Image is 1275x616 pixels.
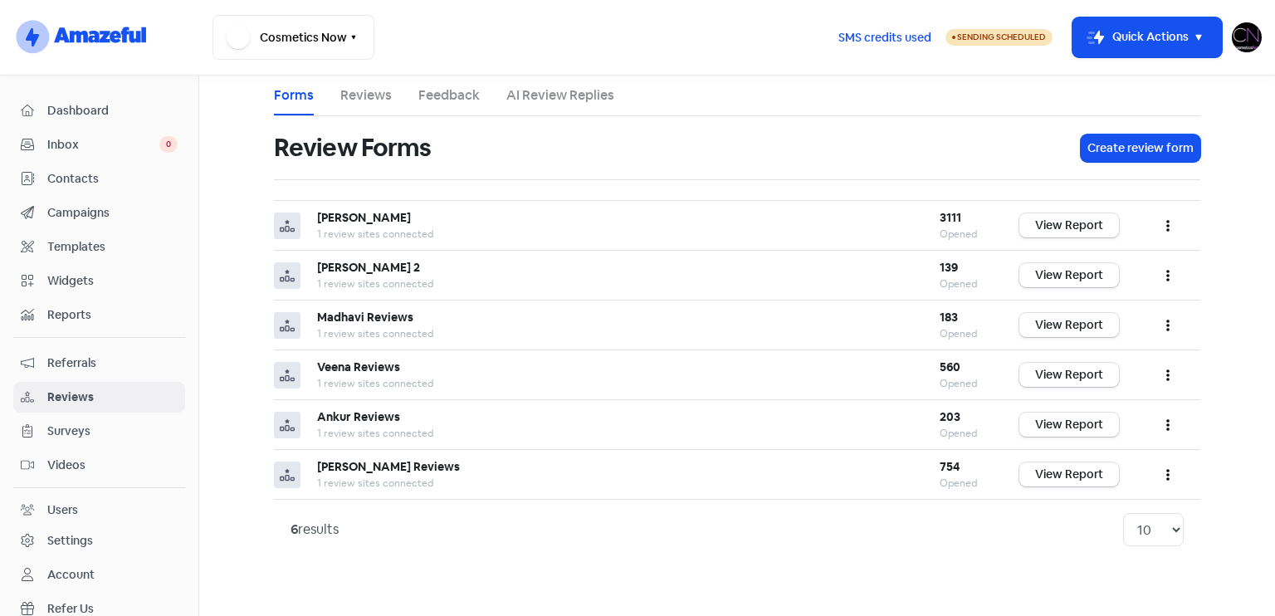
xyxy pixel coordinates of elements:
[1019,263,1119,287] a: View Report
[940,310,958,325] b: 183
[13,416,185,447] a: Surveys
[317,327,433,340] span: 1 review sites connected
[317,409,400,424] b: Ankur Reviews
[13,130,185,160] a: Inbox 0
[940,409,960,424] b: 203
[47,389,178,406] span: Reviews
[317,427,433,440] span: 1 review sites connected
[317,227,433,241] span: 1 review sites connected
[940,359,960,374] b: 560
[13,382,185,413] a: Reviews
[340,86,392,105] a: Reviews
[940,326,986,341] div: Opened
[13,266,185,296] a: Widgets
[940,260,958,275] b: 139
[1019,363,1119,387] a: View Report
[1019,413,1119,437] a: View Report
[940,476,986,491] div: Opened
[1019,462,1119,486] a: View Report
[13,450,185,481] a: Videos
[940,210,961,225] b: 3111
[317,359,400,374] b: Veena Reviews
[1205,550,1258,599] iframe: chat widget
[47,501,78,519] div: Users
[506,86,614,105] a: AI Review Replies
[940,227,986,242] div: Opened
[957,32,1046,42] span: Sending Scheduled
[47,102,178,120] span: Dashboard
[13,232,185,262] a: Templates
[317,260,420,275] b: [PERSON_NAME] 2
[212,15,374,60] button: Cosmetics Now
[945,27,1053,47] a: Sending Scheduled
[940,426,986,441] div: Opened
[274,86,314,105] a: Forms
[940,376,986,391] div: Opened
[13,164,185,194] a: Contacts
[291,521,298,538] strong: 6
[1232,22,1262,52] img: User
[317,477,433,490] span: 1 review sites connected
[824,27,945,45] a: SMS credits used
[13,300,185,330] a: Reports
[47,566,95,584] div: Account
[47,423,178,440] span: Surveys
[13,198,185,228] a: Campaigns
[13,560,185,590] a: Account
[13,95,185,126] a: Dashboard
[291,520,339,540] div: results
[47,170,178,188] span: Contacts
[1081,134,1200,162] button: Create review form
[13,495,185,526] a: Users
[159,136,178,153] span: 0
[13,526,185,556] a: Settings
[47,532,93,550] div: Settings
[47,204,178,222] span: Campaigns
[1019,313,1119,337] a: View Report
[47,457,178,474] span: Videos
[1072,17,1222,57] button: Quick Actions
[47,136,159,154] span: Inbox
[317,377,433,390] span: 1 review sites connected
[317,310,413,325] b: Madhavi Reviews
[940,276,986,291] div: Opened
[274,121,431,174] h1: Review Forms
[47,354,178,372] span: Referrals
[838,29,931,46] span: SMS credits used
[317,459,460,474] b: [PERSON_NAME] Reviews
[317,210,411,225] b: [PERSON_NAME]
[47,306,178,324] span: Reports
[47,238,178,256] span: Templates
[1019,213,1119,237] a: View Report
[940,459,960,474] b: 754
[13,348,185,379] a: Referrals
[418,86,480,105] a: Feedback
[47,272,178,290] span: Widgets
[317,277,433,291] span: 1 review sites connected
